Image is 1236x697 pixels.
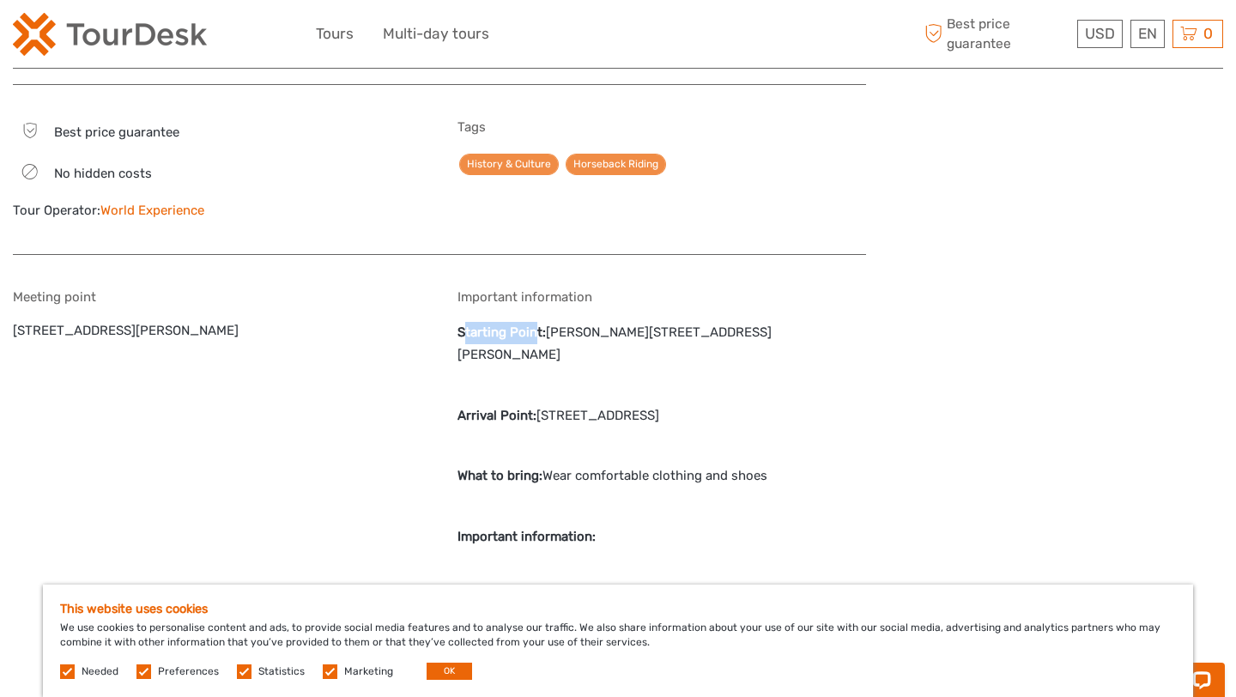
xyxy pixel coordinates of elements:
span: Best price guarantee [921,15,1074,52]
label: Marketing [344,664,393,679]
a: World Experience [100,203,204,218]
div: We use cookies to personalise content and ads, to provide social media features and to analyse ou... [43,585,1193,697]
strong: Important information: [457,529,596,544]
a: Tours [316,21,354,46]
p: [STREET_ADDRESS] [457,405,866,427]
span: Best price guarantee [54,124,179,140]
a: Multi-day tours [383,21,489,46]
div: EN [1130,20,1165,48]
button: OK [427,663,472,680]
h5: Meeting point [13,289,421,305]
img: 2254-3441b4b5-4e5f-4d00-b396-31f1d84a6ebf_logo_small.png [13,13,207,56]
a: Horseback Riding [566,154,666,175]
div: Tour Operator: [13,202,421,220]
a: History & Culture [459,154,559,175]
button: Open LiveChat chat widget [197,27,218,47]
label: Statistics [258,664,305,679]
h5: Important information [457,289,866,305]
strong: Arrival Point: [457,408,536,423]
span: USD [1085,25,1115,42]
h5: Tags [457,119,866,135]
h5: This website uses cookies [60,602,1176,616]
strong: Starting Point: [457,324,546,340]
label: Preferences [158,664,219,679]
strong: What to bring: [457,468,542,483]
span: 0 [1201,25,1215,42]
p: Chat now [24,30,194,44]
span: No hidden costs [54,166,152,181]
p: Wear comfortable clothing and shoes [457,465,866,488]
label: Needed [82,664,118,679]
p: [PERSON_NAME][STREET_ADDRESS][PERSON_NAME] [457,322,866,366]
